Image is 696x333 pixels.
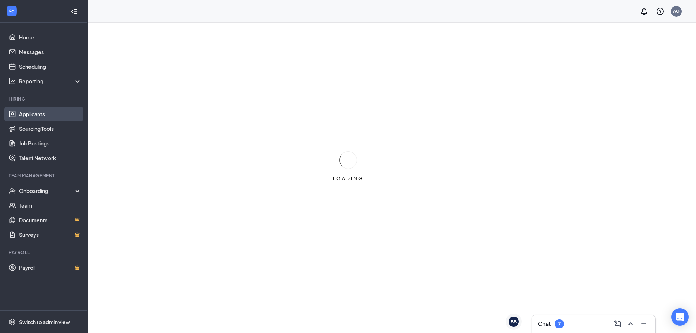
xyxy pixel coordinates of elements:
[19,107,81,121] a: Applicants
[19,187,75,194] div: Onboarding
[613,319,622,328] svg: ComposeMessage
[9,187,16,194] svg: UserCheck
[330,175,366,182] div: LOADING
[626,319,635,328] svg: ChevronUp
[9,96,80,102] div: Hiring
[19,45,81,59] a: Messages
[19,318,70,326] div: Switch to admin view
[19,151,81,165] a: Talent Network
[511,319,517,325] div: BB
[9,77,16,85] svg: Analysis
[638,318,650,330] button: Minimize
[625,318,636,330] button: ChevronUp
[19,30,81,45] a: Home
[9,318,16,326] svg: Settings
[19,227,81,242] a: SurveysCrown
[656,7,665,16] svg: QuestionInfo
[19,136,81,151] a: Job Postings
[673,8,680,14] div: AG
[71,8,78,15] svg: Collapse
[19,260,81,275] a: PayrollCrown
[640,7,649,16] svg: Notifications
[8,7,15,15] svg: WorkstreamLogo
[19,121,81,136] a: Sourcing Tools
[19,77,82,85] div: Reporting
[639,319,648,328] svg: Minimize
[671,308,689,326] div: Open Intercom Messenger
[19,198,81,213] a: Team
[19,59,81,74] a: Scheduling
[9,249,80,256] div: Payroll
[9,173,80,179] div: Team Management
[612,318,623,330] button: ComposeMessage
[558,321,561,327] div: 7
[19,213,81,227] a: DocumentsCrown
[538,320,551,328] h3: Chat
